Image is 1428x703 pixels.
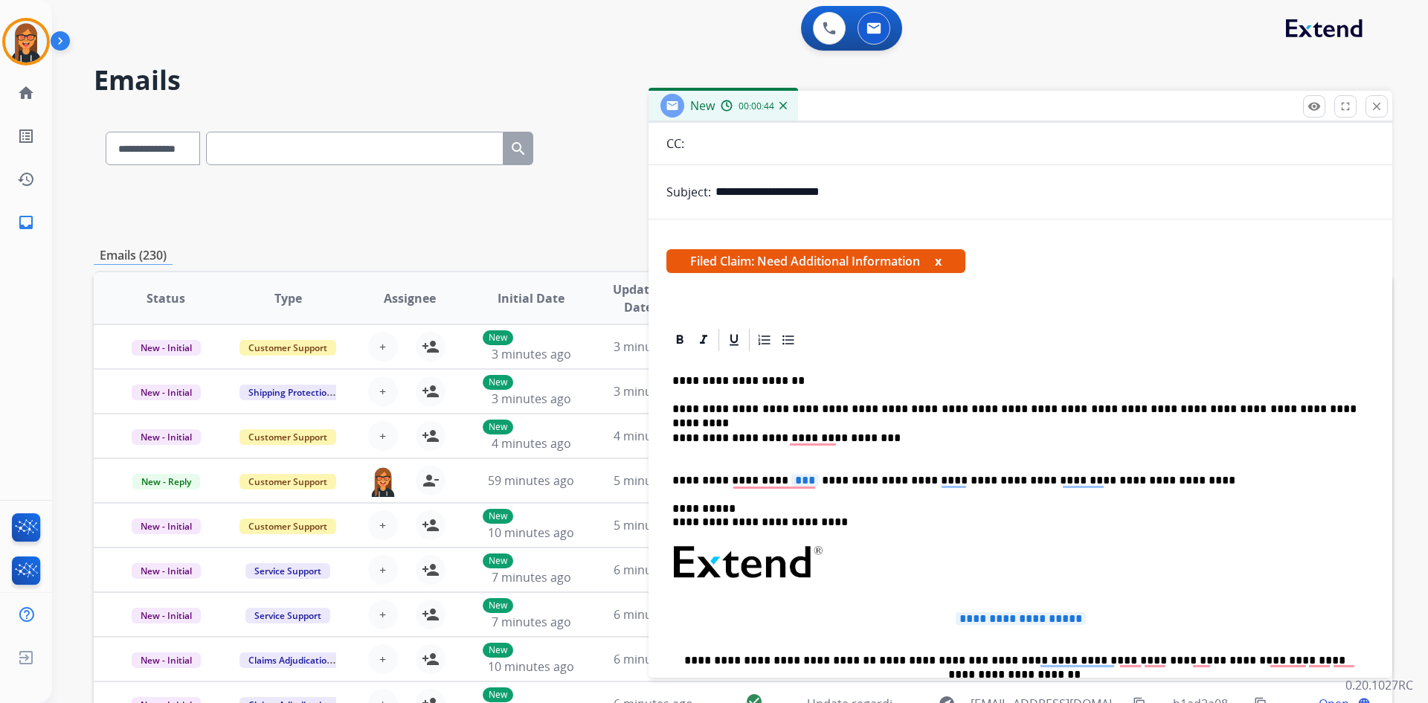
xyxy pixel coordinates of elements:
span: 7 minutes ago [492,614,571,630]
mat-icon: remove_red_eye [1308,100,1321,113]
p: New [483,553,513,568]
div: Italic [692,329,715,351]
mat-icon: home [17,84,35,102]
span: Claims Adjudication [239,652,341,668]
span: Service Support [245,563,330,579]
div: Underline [723,329,745,351]
p: New [483,598,513,613]
span: 3 minutes ago [492,391,571,407]
mat-icon: person_remove [422,472,440,489]
span: New - Initial [132,385,201,400]
button: x [935,252,942,270]
span: Shipping Protection [239,385,341,400]
span: Customer Support [239,340,336,356]
span: Customer Support [239,519,336,534]
span: 6 minutes ago [614,651,693,667]
p: New [483,375,513,390]
span: New - Initial [132,519,201,534]
mat-icon: person_add [422,650,440,668]
span: 3 minutes ago [614,383,693,399]
mat-icon: person_add [422,382,440,400]
span: 10 minutes ago [488,658,574,675]
span: Initial Date [498,289,565,307]
mat-icon: fullscreen [1339,100,1352,113]
span: Updated Date [605,280,672,316]
mat-icon: person_add [422,338,440,356]
span: Service Support [245,608,330,623]
div: Bold [669,329,691,351]
p: New [483,687,513,702]
span: 3 minutes ago [492,346,571,362]
p: Emails (230) [94,246,173,265]
span: New - Reply [132,474,200,489]
span: New - Initial [132,563,201,579]
button: + [368,510,398,540]
p: New [483,643,513,658]
p: New [483,420,513,434]
span: + [379,650,386,668]
button: + [368,644,398,674]
span: + [379,338,386,356]
span: 4 minutes ago [614,428,693,444]
mat-icon: close [1370,100,1383,113]
img: avatar [5,21,47,62]
span: 6 minutes ago [614,606,693,623]
span: New - Initial [132,652,201,668]
p: New [483,509,513,524]
div: Ordered List [753,329,776,351]
span: New [690,97,715,114]
img: agent-avatar [368,466,398,497]
span: 59 minutes ago [488,472,574,489]
mat-icon: person_add [422,606,440,623]
span: 7 minutes ago [492,569,571,585]
span: Customer Support [239,474,336,489]
p: CC: [666,135,684,153]
button: + [368,376,398,406]
span: 5 minutes ago [614,472,693,489]
span: New - Initial [132,429,201,445]
span: + [379,561,386,579]
mat-icon: history [17,170,35,188]
button: + [368,600,398,629]
button: + [368,332,398,362]
span: Customer Support [239,429,336,445]
span: 00:00:44 [739,100,774,112]
span: 3 minutes ago [614,338,693,355]
span: + [379,516,386,534]
span: + [379,382,386,400]
mat-icon: list_alt [17,127,35,145]
span: 4 minutes ago [492,435,571,452]
span: New - Initial [132,340,201,356]
span: Type [274,289,302,307]
span: Assignee [384,289,436,307]
span: 5 minutes ago [614,517,693,533]
button: + [368,421,398,451]
p: New [483,330,513,345]
span: 10 minutes ago [488,524,574,541]
span: Filed Claim: Need Additional Information [666,249,965,273]
mat-icon: person_add [422,516,440,534]
mat-icon: person_add [422,427,440,445]
span: + [379,427,386,445]
mat-icon: person_add [422,561,440,579]
span: + [379,606,386,623]
mat-icon: inbox [17,214,35,231]
h2: Emails [94,65,1392,95]
span: 6 minutes ago [614,562,693,578]
span: Status [147,289,185,307]
button: + [368,555,398,585]
p: Subject: [666,183,711,201]
div: Bullet List [777,329,800,351]
mat-icon: search [509,140,527,158]
span: New - Initial [132,608,201,623]
p: 0.20.1027RC [1345,676,1413,694]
